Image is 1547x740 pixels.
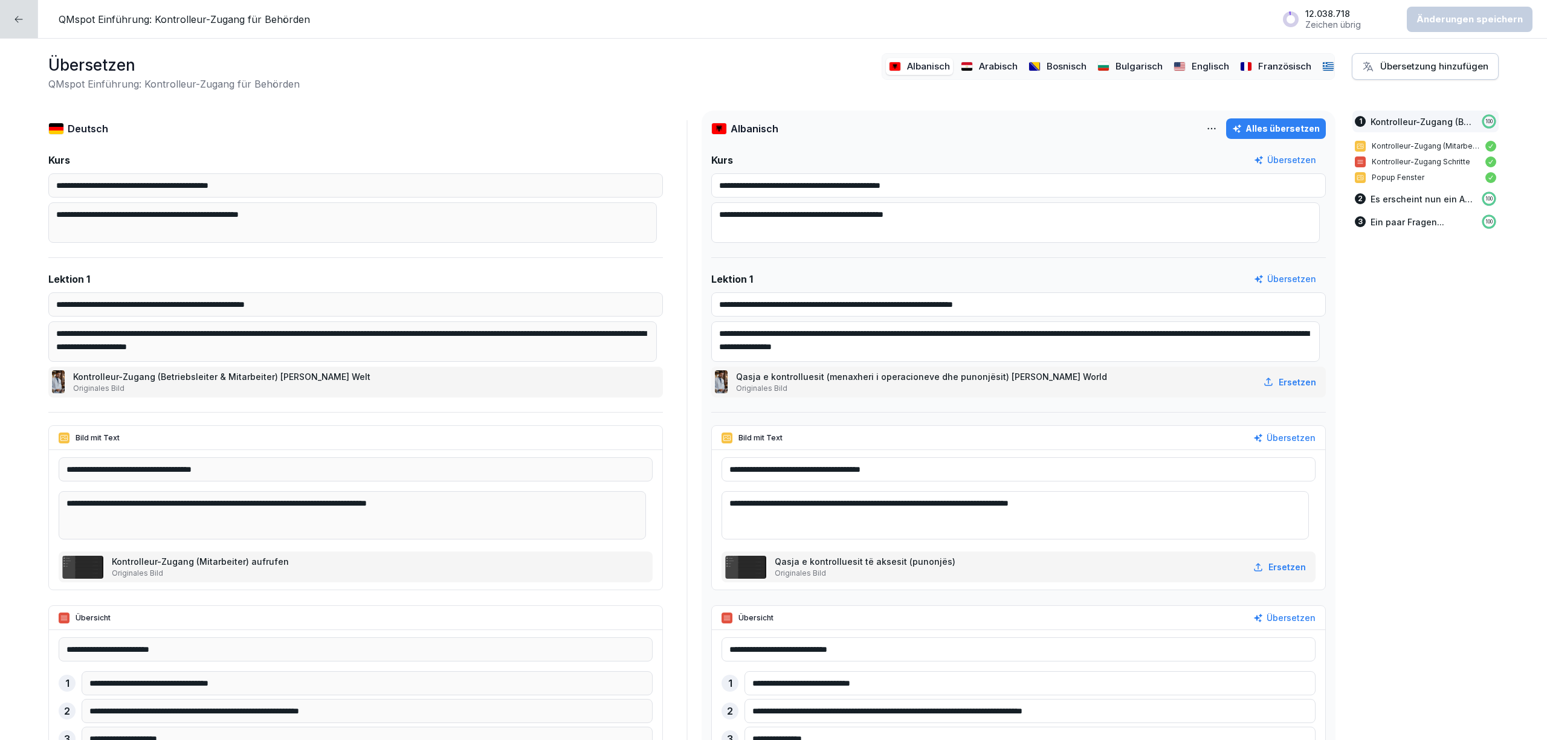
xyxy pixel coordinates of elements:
p: Originales Bild [775,568,958,579]
p: Qasja e kontrolluesit (menaxheri i operacioneve dhe punonjësit) [PERSON_NAME] World [736,370,1109,383]
img: upix07zw8amrd1bfjwcmhfgd.png [715,370,728,393]
p: Englisch [1192,60,1229,74]
img: al.svg [711,123,727,135]
p: Ersetzen [1279,376,1316,388]
button: Änderungen speichern [1407,7,1532,32]
p: Übersicht [76,613,111,623]
p: Deutsch [68,121,108,136]
img: eg.svg [961,62,974,71]
button: Übersetzung hinzufügen [1352,53,1499,80]
p: 100 [1485,195,1493,202]
p: Originales Bild [112,568,291,579]
p: 100 [1485,218,1493,225]
p: Bulgarisch [1116,60,1163,74]
button: Übersetzen [1254,272,1316,286]
p: Albanisch [907,60,950,74]
div: Übersetzung hinzufügen [1362,60,1488,73]
p: Kurs [711,153,733,167]
p: Kontrolleur-Zugang (Mitarbeiter) aufrufen [112,555,291,568]
button: 12.038.718Zeichen übrig [1276,4,1396,34]
p: Lektion 1 [48,272,90,286]
p: Arabisch [979,60,1018,74]
p: 100 [1485,118,1493,125]
p: Bild mit Text [76,433,120,443]
h2: QMspot Einführung: Kontrolleur-Zugang für Behörden [48,77,300,91]
p: Kontrolleur-Zugang Schritte [1372,156,1479,167]
p: Es erscheint nun ein Auszug des Checklisten-Tools [1371,193,1476,205]
div: Alles übersetzen [1232,122,1320,135]
p: Originales Bild [736,383,1109,394]
p: Zeichen übrig [1305,19,1361,30]
p: Lektion 1 [711,272,753,286]
h1: Übersetzen [48,53,300,77]
div: 2 [59,703,76,719]
p: Originales Bild [73,383,373,394]
p: Albanisch [731,121,778,136]
p: Kurs [48,153,70,167]
img: gr.svg [1322,62,1335,71]
p: Ein paar Fragen... [1371,216,1444,228]
div: 2 [1355,193,1366,204]
div: 1 [59,675,76,692]
img: lmsdjyefe2qqqvhqzbso049g.png [725,556,766,579]
p: QMspot Einführung: Kontrolleur-Zugang für Behörden [59,12,310,27]
p: Qasja e kontrolluesit të aksesit (punonjës) [775,555,958,568]
p: Übersicht [738,613,773,623]
div: 1 [1355,116,1366,127]
img: us.svg [1174,62,1186,71]
p: Änderungen speichern [1416,13,1523,26]
img: de.svg [48,123,64,135]
button: Alles übersetzen [1226,118,1326,139]
button: Übersetzen [1253,431,1316,445]
div: 1 [722,675,738,692]
img: upix07zw8amrd1bfjwcmhfgd.png [52,370,65,393]
button: Übersetzen [1254,153,1316,167]
img: al.svg [889,62,902,71]
p: Kontrolleur-Zugang (Betriebsleiter & Mitarbeiter) [PERSON_NAME] Welt [73,370,373,383]
div: 3 [1355,216,1366,227]
p: Ersetzen [1268,561,1306,573]
div: 2 [722,703,738,719]
img: ba.svg [1029,62,1041,71]
button: Übersetzen [1253,611,1316,625]
p: Popup Fenster [1372,172,1479,183]
img: fr.svg [1240,62,1253,71]
p: Bosnisch [1047,60,1087,74]
p: Kontrolleur-Zugang (Betriebsleiter & Mitarbeiter) [PERSON_NAME] Welt [1371,115,1476,128]
img: lmsdjyefe2qqqvhqzbso049g.png [62,556,103,579]
p: Kontrolleur-Zugang (Mitarbeiter) aufrufen [1372,141,1479,152]
p: Bild mit Text [738,433,783,443]
p: Französisch [1258,60,1311,74]
img: bg.svg [1097,62,1110,71]
p: 12.038.718 [1305,8,1361,19]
